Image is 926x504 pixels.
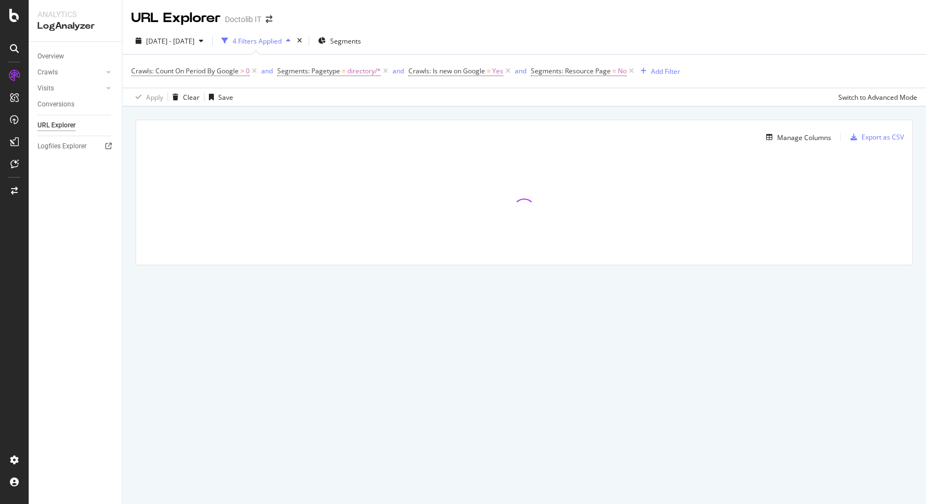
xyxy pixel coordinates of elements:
div: Overview [37,51,64,62]
a: Conversions [37,99,114,110]
span: directory/* [347,63,381,79]
button: Apply [131,88,163,106]
button: 4 Filters Applied [217,32,295,50]
span: Segments [330,36,361,46]
div: Visits [37,83,54,94]
button: Export as CSV [846,128,904,146]
div: Apply [146,93,163,102]
span: = [487,66,491,76]
span: Yes [492,63,503,79]
button: and [261,66,273,76]
a: URL Explorer [37,120,114,131]
span: Segments: Pagetype [277,66,340,76]
button: and [392,66,404,76]
a: Overview [37,51,114,62]
div: Switch to Advanced Mode [838,93,917,102]
a: Visits [37,83,103,94]
div: Clear [183,93,200,102]
span: 0 [246,63,250,79]
div: Logfiles Explorer [37,141,87,152]
div: times [295,35,304,46]
button: Switch to Advanced Mode [834,88,917,106]
span: Crawls: Count On Period By Google [131,66,239,76]
button: and [515,66,526,76]
div: LogAnalyzer [37,20,113,33]
span: = [612,66,616,76]
div: Add Filter [651,67,680,76]
div: URL Explorer [37,120,76,131]
button: Clear [168,88,200,106]
span: Segments: Resource Page [531,66,611,76]
span: Crawls: Is new on Google [408,66,485,76]
div: Crawls [37,67,58,78]
button: [DATE] - [DATE] [131,32,208,50]
span: No [618,63,627,79]
div: 4 Filters Applied [233,36,282,46]
a: Crawls [37,67,103,78]
div: Export as CSV [862,132,904,142]
button: Save [204,88,233,106]
button: Segments [314,32,365,50]
div: Analytics [37,9,113,20]
span: > [240,66,244,76]
div: arrow-right-arrow-left [266,15,272,23]
span: [DATE] - [DATE] [146,36,195,46]
div: Conversions [37,99,74,110]
div: Doctolib IT [225,14,261,25]
button: Add Filter [636,65,680,78]
a: Logfiles Explorer [37,141,114,152]
button: Manage Columns [762,131,831,144]
span: = [342,66,346,76]
div: Manage Columns [777,133,831,142]
div: Save [218,93,233,102]
div: URL Explorer [131,9,220,28]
